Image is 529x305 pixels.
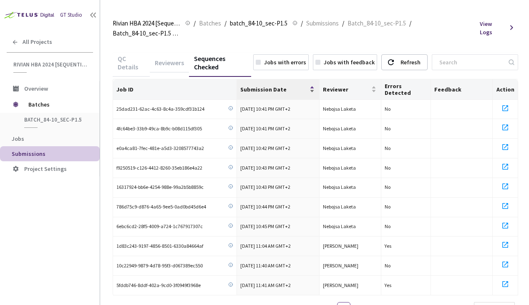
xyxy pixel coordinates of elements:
[12,150,45,158] span: Submissions
[381,79,431,100] th: Errors Detected
[197,18,223,28] a: Batches
[199,18,221,28] span: Batches
[116,203,206,211] span: 786d75c9-d876-4a65-9ee5-0ad0bd45d6e4
[385,125,390,132] span: No
[240,184,290,190] span: [DATE] 10:43 PM GMT+2
[323,165,356,171] span: Nebojsa Laketa
[323,243,358,249] span: [PERSON_NAME]
[240,125,290,132] span: [DATE] 10:41 PM GMT+2
[116,262,203,270] span: 10c22949-9879-4d78-95f3-d067389ec550
[323,262,358,269] span: [PERSON_NAME]
[431,79,493,100] th: Feedback
[348,18,406,28] span: Batch_84-10_sec-P1.5
[385,145,390,151] span: No
[23,38,52,46] span: All Projects
[240,165,290,171] span: [DATE] 10:43 PM GMT+2
[346,18,408,28] a: Batch_84-10_sec-P1.5
[13,61,88,68] span: Rivian HBA 2024 [Sequential]
[113,54,150,77] div: QC Details
[323,184,356,190] span: Nebojsa Laketa
[323,282,358,288] span: [PERSON_NAME]
[323,203,356,210] span: Nebojsa Laketa
[324,58,375,66] div: Jobs with feedback
[385,165,390,171] span: No
[240,203,290,210] span: [DATE] 10:44 PM GMT+2
[28,96,86,113] span: Batches
[116,223,203,231] span: 6ebc6cd2-28f5-4009-a724-1c767917307c
[323,125,356,132] span: Nebojsa Laketa
[113,79,237,100] th: Job ID
[24,116,86,123] span: batch_84-10_sec-P1.5
[385,282,391,288] span: Yes
[240,262,291,269] span: [DATE] 11:40 AM GMT+2
[189,54,251,77] div: Sequences Checked
[385,184,390,190] span: No
[240,106,290,112] span: [DATE] 10:41 PM GMT+2
[264,58,306,66] div: Jobs with errors
[194,18,196,28] li: /
[240,243,291,249] span: [DATE] 11:04 AM GMT+2
[240,145,290,151] span: [DATE] 10:42 PM GMT+2
[401,55,421,70] div: Refresh
[493,79,518,100] th: Action
[113,28,180,38] span: Batch_84-10_sec-P1.5 QC - [DATE]
[116,125,202,133] span: 4fc64be3-33b9-49ca-8b9c-b08d115df305
[150,58,189,73] div: Reviewers
[409,18,411,28] li: /
[116,164,202,172] span: f9250519-c126-4412-8260-35eb186e4a22
[116,183,204,191] span: 16317924-bb6e-4254-988e-99a2b5b8859c
[305,18,340,28] a: Submissions
[385,262,390,269] span: No
[306,18,339,28] span: Submissions
[116,282,201,290] span: 5fddb746-8ddf-402a-9cd0-3f0949f3968e
[385,243,391,249] span: Yes
[113,18,180,28] span: Rivian HBA 2024 [Sequential]
[24,165,67,173] span: Project Settings
[116,145,204,152] span: e0a4ca81-7fec-481e-a5d3-3208577743a2
[240,282,291,288] span: [DATE] 11:41 AM GMT+2
[240,223,290,229] span: [DATE] 10:45 PM GMT+2
[323,223,356,229] span: Nebojsa Laketa
[224,18,227,28] li: /
[385,106,390,112] span: No
[323,145,356,151] span: Nebojsa Laketa
[116,105,204,113] span: 25dad231-62ac-4c63-8c4a-359cdf31b124
[301,18,303,28] li: /
[240,86,308,93] span: Submission Date
[323,86,370,93] span: Reviewer
[342,18,344,28] li: /
[434,55,507,70] input: Search
[385,203,390,210] span: No
[323,106,356,112] span: Nebojsa Laketa
[24,85,48,92] span: Overview
[116,242,203,250] span: 1d83c243-9197-4856-8501-6330a84664af
[385,223,390,229] span: No
[230,18,287,28] span: batch_84-10_sec-P1.5
[60,11,82,19] div: GT Studio
[12,135,24,142] span: Jobs
[480,20,505,36] span: View Logs
[320,79,381,100] th: Reviewer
